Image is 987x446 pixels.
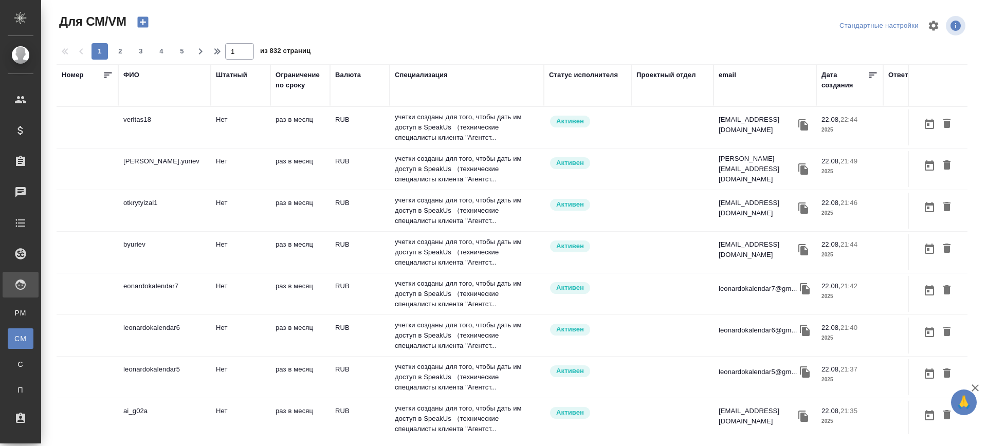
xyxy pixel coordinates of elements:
button: Открыть календарь загрузки [921,115,938,134]
p: [EMAIL_ADDRESS][DOMAIN_NAME] [719,115,796,135]
p: leonardokalendar7@gm... [719,284,797,294]
td: Нет [211,193,270,229]
div: Ответственный [888,70,941,80]
div: Статус исполнителя [549,70,618,80]
button: Скопировать [797,281,813,296]
td: Нет [211,318,270,354]
td: RUB [330,359,390,395]
td: Нет [211,401,270,437]
td: leonardokalendar5 [118,359,211,395]
td: раз в месяц [270,359,330,395]
p: учетки созданы для того, чтобы дать им доступ в SpeakUs （технические специалисты клиента "Агентст... [395,403,539,434]
button: Открыть календарь загрузки [921,364,938,383]
button: 5 [174,43,190,60]
button: Скопировать [796,408,811,424]
div: email [719,70,736,80]
p: 22.08, [821,116,840,123]
td: leonardokalendar6 [118,318,211,354]
button: Удалить [938,406,956,425]
p: 22.08, [821,324,840,331]
p: Активен [556,241,584,251]
td: RUB [330,109,390,145]
button: Удалить [938,323,956,342]
button: Удалить [938,156,956,175]
button: 4 [153,43,170,60]
p: 21:49 [840,157,857,165]
div: Рядовой исполнитель: назначай с учетом рейтинга [549,198,626,212]
span: PM [13,308,28,318]
p: [EMAIL_ADDRESS][DOMAIN_NAME] [719,406,796,426]
td: Нет [211,151,270,187]
p: [EMAIL_ADDRESS][DOMAIN_NAME] [719,239,796,260]
button: Скопировать [797,364,813,380]
td: раз в месяц [270,234,330,270]
td: RUB [330,193,390,229]
p: 2025 [821,250,878,260]
p: leonardokalendar6@gm... [719,325,797,336]
span: 5 [174,46,190,57]
p: 2025 [821,166,878,177]
p: 22.08, [821,240,840,248]
span: Посмотреть информацию [946,16,967,35]
td: Нет [211,234,270,270]
div: Проектный отдел [636,70,696,80]
td: раз в месяц [270,109,330,145]
p: 21:46 [840,199,857,207]
p: Активен [556,407,584,418]
p: 22.08, [821,407,840,415]
p: 22.08, [821,199,840,207]
td: RUB [330,401,390,437]
p: учетки созданы для того, чтобы дать им доступ в SpeakUs （технические специалисты клиента "Агентст... [395,362,539,393]
p: 22.08, [821,282,840,290]
td: RUB [330,276,390,312]
td: otkrytyizal1 [118,193,211,229]
button: 🙏 [951,389,977,415]
button: Удалить [938,198,956,217]
td: раз в месяц [270,318,330,354]
div: Номер [62,70,84,80]
td: RUB [330,151,390,187]
p: 22.08, [821,157,840,165]
button: Открыть календарь загрузки [921,281,938,300]
button: Открыть календарь загрузки [921,198,938,217]
p: 21:35 [840,407,857,415]
p: учетки созданы для того, чтобы дать им доступ в SpeakUs （технические специалисты клиента "Агентст... [395,112,539,143]
p: Активен [556,199,584,210]
button: 2 [112,43,129,60]
p: Активен [556,324,584,335]
p: 22.08, [821,365,840,373]
p: Активен [556,283,584,293]
p: 21:37 [840,365,857,373]
button: Открыть календарь загрузки [921,156,938,175]
td: RUB [330,318,390,354]
a: CM [8,328,33,349]
p: 21:44 [840,240,857,248]
td: раз в месяц [270,401,330,437]
p: Активен [556,158,584,168]
button: Скопировать [796,200,811,216]
span: П [13,385,28,395]
p: учетки созданы для того, чтобы дать им доступ в SpeakUs （технические специалисты клиента "Агентст... [395,320,539,351]
p: 2025 [821,291,878,302]
button: Создать [131,13,155,31]
button: Удалить [938,239,956,258]
td: eonardokalendar7 [118,276,211,312]
span: из 832 страниц [260,45,310,60]
button: 3 [133,43,149,60]
div: Валюта [335,70,361,80]
span: 3 [133,46,149,57]
p: leonardokalendar5@gm... [719,367,797,377]
button: Скопировать [797,323,813,338]
div: split button [837,18,921,34]
span: Для СМ/VM [57,13,126,30]
p: [EMAIL_ADDRESS][DOMAIN_NAME] [719,198,796,218]
div: Рядовой исполнитель: назначай с учетом рейтинга [549,156,626,170]
td: Нет [211,276,270,312]
p: учетки созданы для того, чтобы дать им доступ в SpeakUs （технические специалисты клиента "Агентст... [395,154,539,184]
p: 2025 [821,375,878,385]
button: Открыть календарь загрузки [921,239,938,258]
span: Настроить таблицу [921,13,946,38]
p: Активен [556,116,584,126]
div: ФИО [123,70,139,80]
div: Рядовой исполнитель: назначай с учетом рейтинга [549,364,626,378]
